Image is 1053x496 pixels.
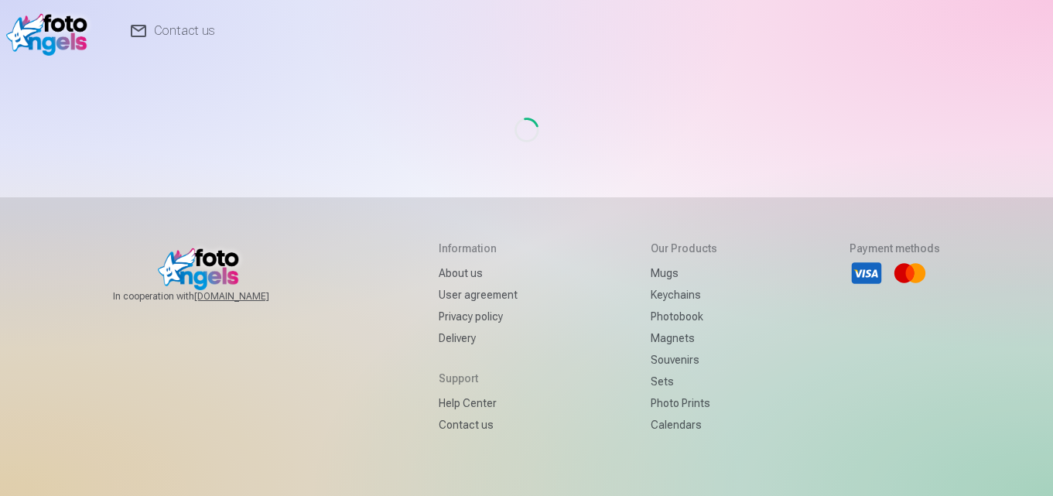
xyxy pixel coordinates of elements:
a: Souvenirs [651,349,717,371]
a: Contact us [439,414,518,436]
a: Keychains [651,284,717,306]
li: Mastercard [893,256,927,290]
a: Privacy policy [439,306,518,327]
li: Visa [850,256,884,290]
a: [DOMAIN_NAME] [194,290,306,303]
a: User agreement [439,284,518,306]
a: Delivery [439,327,518,349]
a: Photobook [651,306,717,327]
h5: Payment methods [850,241,940,256]
h5: Information [439,241,518,256]
a: About us [439,262,518,284]
a: Photo prints [651,392,717,414]
a: Sets [651,371,717,392]
img: /fa1 [6,6,95,56]
h5: Our products [651,241,717,256]
a: Help Center [439,392,518,414]
h5: Support [439,371,518,386]
span: In cooperation with [113,290,306,303]
a: Calendars [651,414,717,436]
a: Mugs [651,262,717,284]
a: Magnets [651,327,717,349]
